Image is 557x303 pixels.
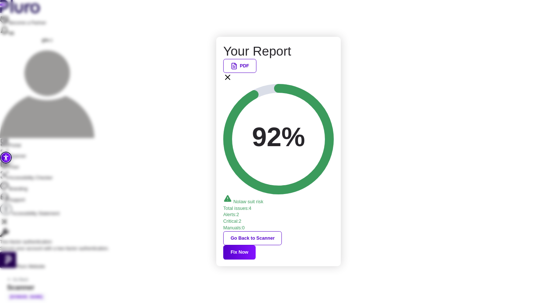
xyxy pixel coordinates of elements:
[252,126,305,155] text: 92%
[223,56,256,70] button: PDF
[223,215,334,222] li: Alerts :
[249,209,251,214] span: 4
[223,228,334,235] li: Manuals :
[223,235,282,249] button: Go Back to Scanner
[239,222,241,227] span: 2
[242,228,245,233] span: 0
[223,208,334,215] li: Total issues :
[237,215,239,221] span: 2
[223,81,334,87] img: Website screenshot
[223,40,334,56] h2: Your Report
[223,222,334,228] li: Critical :
[223,198,334,209] div: No law suit risk
[223,249,256,263] button: Fix Now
